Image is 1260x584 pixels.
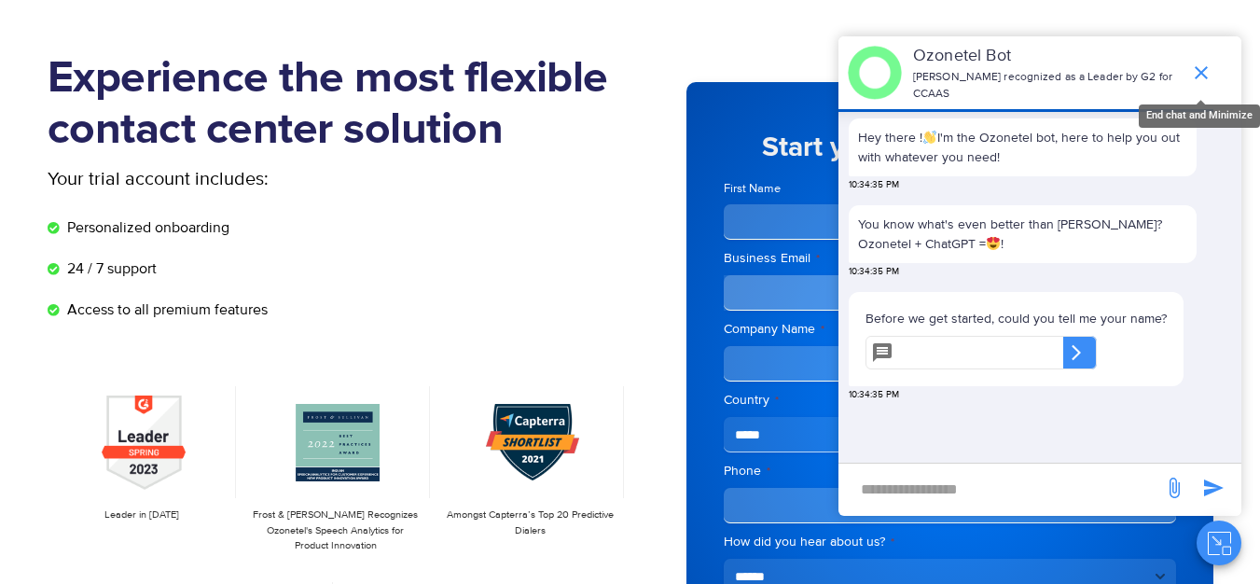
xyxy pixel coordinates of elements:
[848,473,1154,507] div: new-msg-input
[858,128,1187,167] p: Hey there ! I'm the Ozonetel bot, here to help you out with whatever you need!
[724,533,1176,551] label: How did you hear about us?
[1197,521,1241,565] button: Close chat
[1195,469,1232,507] span: send message
[858,215,1187,254] p: You know what's even better than [PERSON_NAME]? Ozonetel + ChatGPT = !
[724,391,1176,410] label: Country
[865,309,1167,328] p: Before we get started, could you tell me your name?
[1183,54,1220,91] span: end chat or minimize
[62,257,157,280] span: 24 / 7 support
[1139,104,1260,128] div: End chat and Minimize
[1156,469,1193,507] span: send message
[848,46,902,100] img: header
[724,133,1176,161] h5: Start your 7 day free trial now
[913,69,1181,103] p: [PERSON_NAME] recognized as a Leader by G2 for CCAAS
[724,180,945,198] label: First Name
[849,178,899,192] span: 10:34:35 PM
[724,462,1176,480] label: Phone
[724,249,1176,268] label: Business Email
[251,508,421,554] p: Frost & [PERSON_NAME] Recognizes Ozonetel's Speech Analytics for Product Innovation
[724,320,1176,339] label: Company Name
[62,216,229,239] span: Personalized onboarding
[923,131,936,144] img: 👋
[987,237,1000,250] img: 😍
[48,53,630,156] h1: Experience the most flexible contact center solution
[849,388,899,402] span: 10:34:35 PM
[849,265,899,279] span: 10:34:35 PM
[445,508,615,538] p: Amongst Capterra’s Top 20 Predictive Dialers
[62,299,268,321] span: Access to all premium features
[913,44,1181,69] p: Ozonetel Bot
[57,508,227,523] p: Leader in [DATE]
[48,165,491,193] p: Your trial account includes:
